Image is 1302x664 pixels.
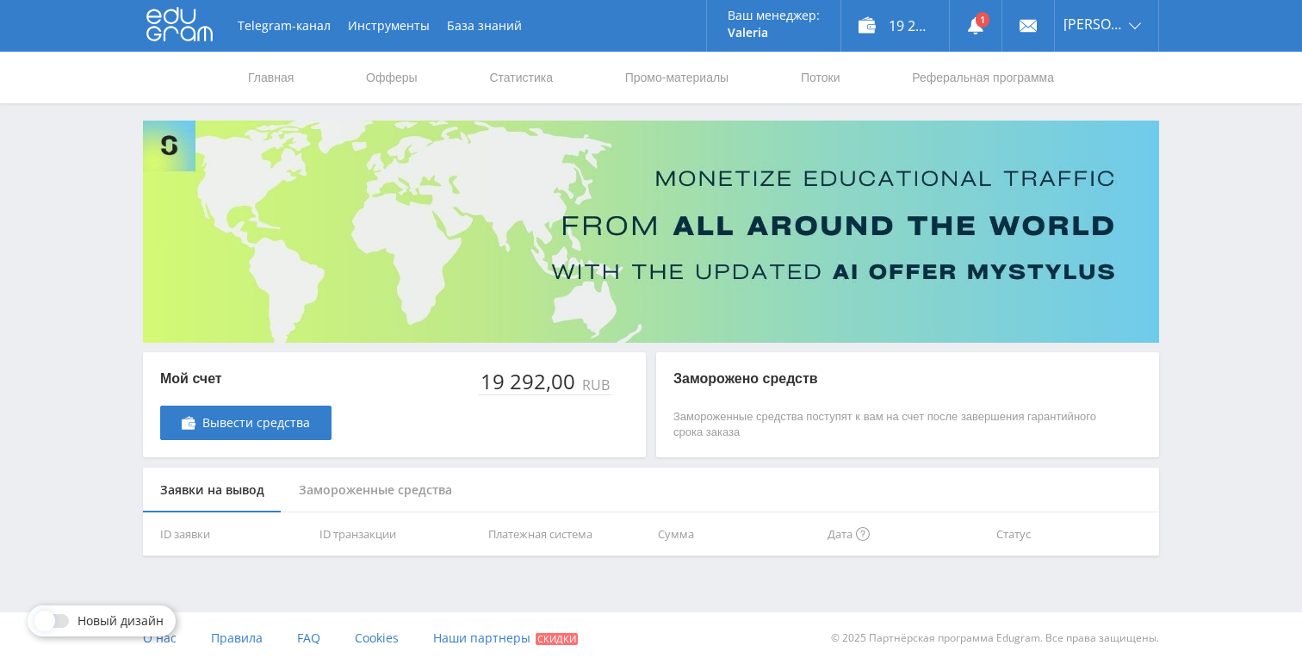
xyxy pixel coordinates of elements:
span: [PERSON_NAME] [1063,17,1124,31]
p: Ваш менеджер: [728,9,820,22]
img: Banner [143,121,1159,343]
th: Платежная система [481,512,651,556]
a: Реферальная программа [910,52,1056,103]
span: Новый дизайн [77,614,164,628]
div: © 2025 Партнёрская программа Edugram. Все права защищены. [660,612,1159,664]
th: ID заявки [143,512,313,556]
a: Cookies [355,612,399,664]
a: Офферы [364,52,419,103]
th: Сумма [651,512,821,556]
span: Наши партнеры [433,630,530,646]
a: Статистика [487,52,555,103]
span: FAQ [297,630,320,646]
a: FAQ [297,612,320,664]
div: Замороженные средства [282,468,469,513]
a: Промо-материалы [623,52,730,103]
span: Правила [211,630,263,646]
p: Замороженные средства поступят к вам на счет после завершения гарантийного срока заказа [673,409,1107,440]
a: Главная [246,52,295,103]
div: RUB [579,377,611,393]
th: Статус [989,512,1159,556]
span: О нас [143,630,177,646]
th: ID транзакции [313,512,482,556]
a: Правила [211,612,263,664]
a: Потоки [799,52,842,103]
a: Вывести средства [160,406,332,440]
a: Наши партнеры Скидки [433,612,578,664]
a: О нас [143,612,177,664]
p: Valeria [728,26,820,40]
p: Заморожено средств [673,369,1107,388]
span: Скидки [536,633,578,645]
th: Дата [821,512,990,556]
p: Мой счет [160,369,332,388]
span: Cookies [355,630,399,646]
div: Заявки на вывод [143,468,282,513]
div: 19 292,00 [479,369,579,394]
span: Вывести средства [202,416,310,430]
